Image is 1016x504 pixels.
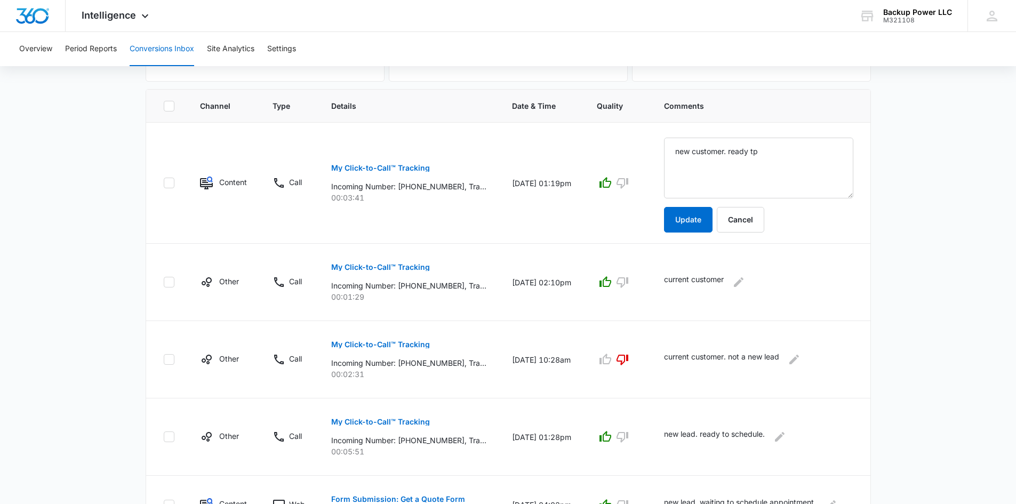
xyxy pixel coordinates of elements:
[331,192,486,203] p: 00:03:41
[219,353,239,364] p: Other
[331,369,486,380] p: 00:02:31
[331,280,486,291] p: Incoming Number: [PHONE_NUMBER], Tracking Number: [PHONE_NUMBER], Ring To: [PHONE_NUMBER], Caller...
[331,100,471,111] span: Details
[65,32,117,66] button: Period Reports
[664,351,779,368] p: current customer. not a new lead
[499,321,584,398] td: [DATE] 10:28am
[331,495,465,503] p: Form Submission: Get a Quote Form
[664,428,765,445] p: new lead. ready to schedule.
[331,254,430,280] button: My Click-to-Call™ Tracking
[771,428,788,445] button: Edit Comments
[597,100,623,111] span: Quality
[499,398,584,476] td: [DATE] 01:28pm
[664,207,713,233] button: Update
[331,291,486,302] p: 00:01:29
[331,446,486,457] p: 00:05:51
[331,263,430,271] p: My Click-to-Call™ Tracking
[219,430,239,442] p: Other
[730,274,747,291] button: Edit Comments
[331,341,430,348] p: My Click-to-Call™ Tracking
[289,276,302,287] p: Call
[664,138,853,198] textarea: new customer. ready tp
[219,177,246,188] p: Content
[664,100,838,111] span: Comments
[331,357,486,369] p: Incoming Number: [PHONE_NUMBER], Tracking Number: [PHONE_NUMBER], Ring To: [PHONE_NUMBER], Caller...
[331,332,430,357] button: My Click-to-Call™ Tracking
[717,207,764,233] button: Cancel
[499,244,584,321] td: [DATE] 02:10pm
[331,155,430,181] button: My Click-to-Call™ Tracking
[499,123,584,244] td: [DATE] 01:19pm
[200,100,231,111] span: Channel
[289,177,302,188] p: Call
[512,100,556,111] span: Date & Time
[82,10,136,21] span: Intelligence
[331,435,486,446] p: Incoming Number: [PHONE_NUMBER], Tracking Number: [PHONE_NUMBER], Ring To: [PHONE_NUMBER], Caller...
[786,351,803,368] button: Edit Comments
[331,164,430,172] p: My Click-to-Call™ Tracking
[19,32,52,66] button: Overview
[331,418,430,426] p: My Click-to-Call™ Tracking
[267,32,296,66] button: Settings
[289,353,302,364] p: Call
[883,17,952,24] div: account id
[273,100,290,111] span: Type
[883,8,952,17] div: account name
[331,181,486,192] p: Incoming Number: [PHONE_NUMBER], Tracking Number: [PHONE_NUMBER], Ring To: [PHONE_NUMBER], Caller...
[289,430,302,442] p: Call
[664,274,724,291] p: current customer
[219,276,239,287] p: Other
[331,409,430,435] button: My Click-to-Call™ Tracking
[130,32,194,66] button: Conversions Inbox
[207,32,254,66] button: Site Analytics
